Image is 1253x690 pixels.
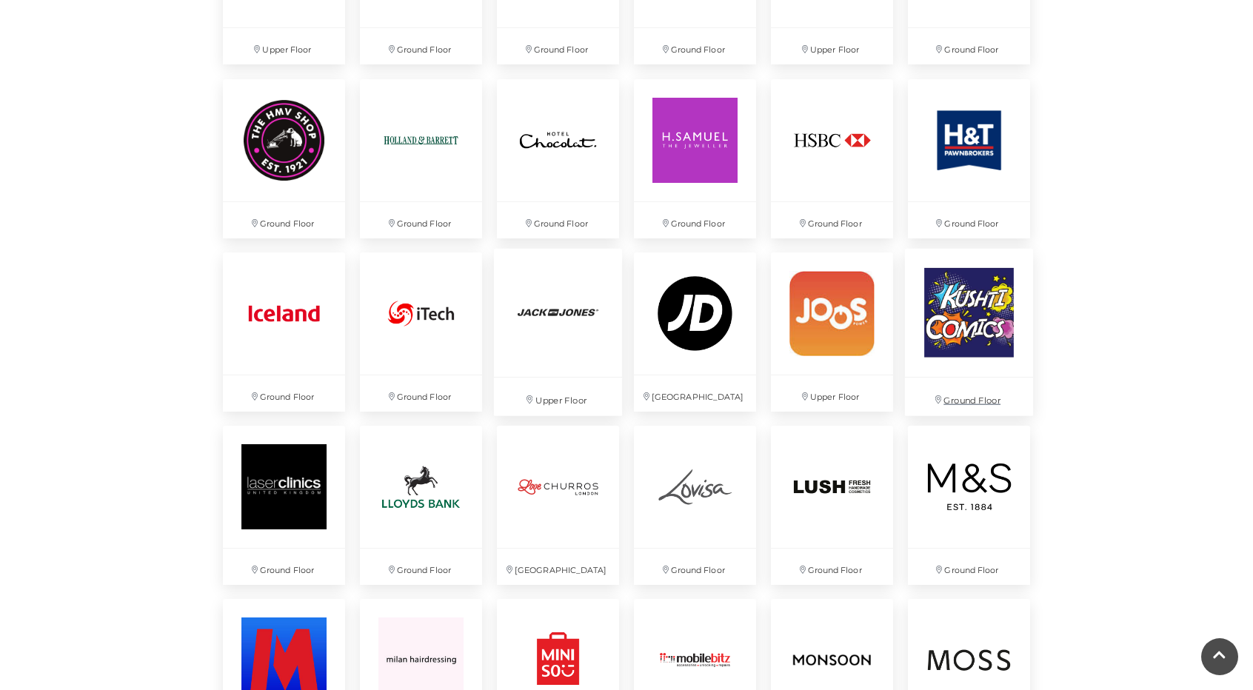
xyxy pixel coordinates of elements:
[352,72,489,246] a: Ground Floor
[634,28,756,64] p: Ground Floor
[486,241,629,423] a: Upper Floor
[223,375,345,412] p: Ground Floor
[360,375,482,412] p: Ground Floor
[764,72,901,246] a: Ground Floor
[634,549,756,585] p: Ground Floor
[764,418,901,592] a: Ground Floor
[626,72,764,246] a: Ground Floor
[489,418,626,592] a: [GEOGRAPHIC_DATA]
[771,375,893,412] p: Upper Floor
[223,28,345,64] p: Upper Floor
[497,202,619,238] p: Ground Floor
[771,549,893,585] p: Ground Floor
[764,245,901,419] a: Upper Floor
[626,245,764,419] a: [GEOGRAPHIC_DATA]
[360,202,482,238] p: Ground Floor
[634,202,756,238] p: Ground Floor
[897,241,1040,423] a: Ground Floor
[360,549,482,585] p: Ground Floor
[215,245,352,419] a: Ground Floor
[626,418,764,592] a: Ground Floor
[223,549,345,585] p: Ground Floor
[215,72,352,246] a: Ground Floor
[215,418,352,592] a: Laser Clinic Ground Floor
[494,378,622,415] p: Upper Floor
[908,202,1030,238] p: Ground Floor
[352,245,489,419] a: Ground Floor
[904,378,1032,415] p: Ground Floor
[489,72,626,246] a: Ground Floor
[901,72,1038,246] a: Ground Floor
[352,418,489,592] a: Ground Floor
[223,202,345,238] p: Ground Floor
[497,549,619,585] p: [GEOGRAPHIC_DATA]
[223,426,345,548] img: Laser Clinic
[771,28,893,64] p: Upper Floor
[360,28,482,64] p: Ground Floor
[908,28,1030,64] p: Ground Floor
[497,28,619,64] p: Ground Floor
[634,375,756,412] p: [GEOGRAPHIC_DATA]
[901,418,1038,592] a: Ground Floor
[908,549,1030,585] p: Ground Floor
[771,202,893,238] p: Ground Floor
